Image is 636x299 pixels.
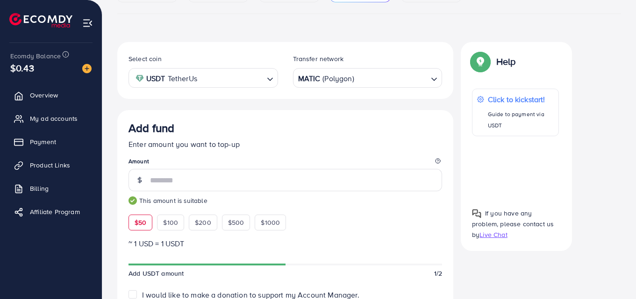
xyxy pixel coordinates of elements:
[82,64,92,73] img: image
[129,54,162,63] label: Select coin
[30,207,80,216] span: Affiliate Program
[146,72,165,85] strong: USDT
[261,218,280,227] span: $1000
[479,230,507,239] span: Live Chat
[10,51,61,61] span: Ecomdy Balance
[30,160,70,170] span: Product Links
[596,257,629,292] iframe: Chat
[129,121,174,135] h3: Add fund
[7,179,95,198] a: Billing
[7,86,95,104] a: Overview
[488,94,554,105] p: Click to kickstart!
[434,269,442,278] span: 1/2
[293,54,344,63] label: Transfer network
[136,74,144,83] img: coin
[472,209,481,218] img: Popup guide
[7,109,95,128] a: My ad accounts
[30,114,78,123] span: My ad accounts
[135,218,146,227] span: $50
[82,18,93,28] img: menu
[9,13,72,28] img: logo
[129,68,278,87] div: Search for option
[129,196,137,205] img: guide
[496,56,516,67] p: Help
[472,209,554,239] span: If you have any problem, please contact us by
[129,269,184,278] span: Add USDT amount
[298,72,321,85] strong: MATIC
[30,137,56,146] span: Payment
[163,218,178,227] span: $100
[200,71,263,85] input: Search for option
[322,72,354,85] span: (Polygon)
[129,238,442,249] p: ~ 1 USD = 1 USDT
[30,184,49,193] span: Billing
[228,218,244,227] span: $500
[7,132,95,151] a: Payment
[30,90,58,100] span: Overview
[129,196,442,205] small: This amount is suitable
[355,71,427,85] input: Search for option
[293,68,443,87] div: Search for option
[7,202,95,221] a: Affiliate Program
[472,53,489,70] img: Popup guide
[10,61,34,75] span: $0.43
[129,139,442,150] p: Enter amount you want to top-up
[168,72,197,85] span: TetherUs
[129,157,442,169] legend: Amount
[195,218,211,227] span: $200
[488,109,554,131] p: Guide to payment via USDT
[7,156,95,174] a: Product Links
